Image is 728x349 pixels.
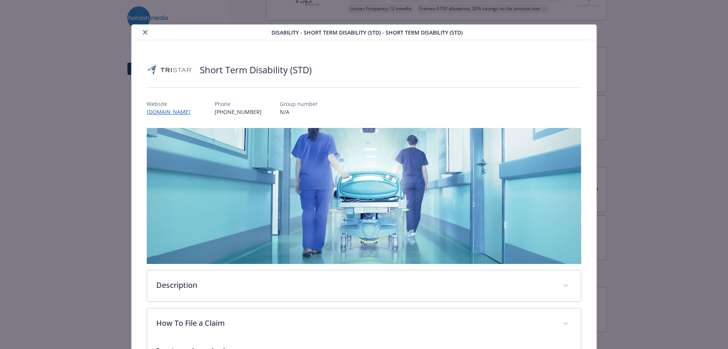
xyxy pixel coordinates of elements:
p: [PHONE_NUMBER] [215,108,262,116]
a: [DOMAIN_NAME] [147,108,196,115]
button: close [141,28,150,37]
p: Website [147,100,196,108]
div: Description [147,270,581,302]
p: Group number [280,100,318,108]
h2: Short Term Disability (STD) [200,63,312,76]
p: How To File a Claim [156,317,554,329]
p: N/A [280,108,318,116]
p: Description [156,280,554,291]
span: Disability - Short Term Disability (STD) - Short Term Disability (STD) [271,28,463,36]
img: TRISTAR Insurance Group [147,58,192,81]
p: Phone [215,100,262,108]
img: banner [147,128,582,264]
div: How To File a Claim [147,308,581,340]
